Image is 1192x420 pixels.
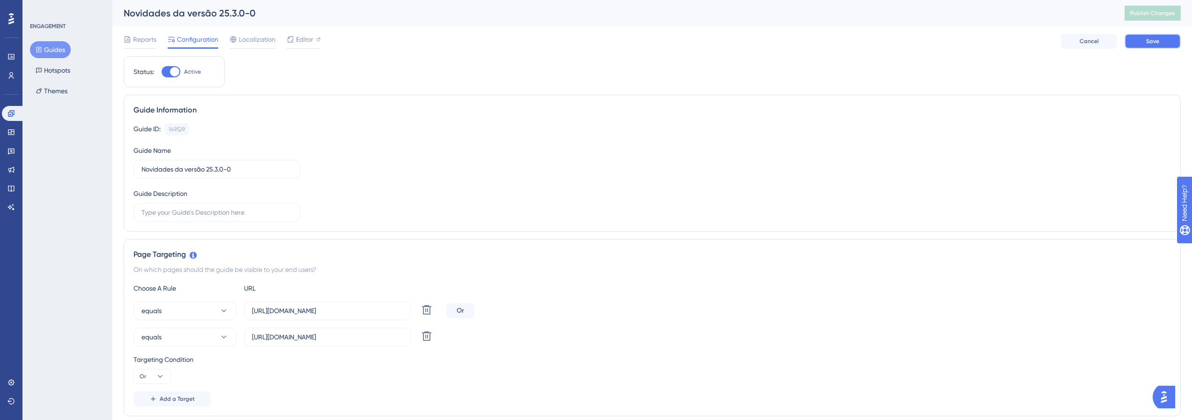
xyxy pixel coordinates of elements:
button: Publish Changes [1125,6,1181,21]
input: Type your Guide’s Description here [141,207,292,217]
div: Status: [133,66,154,77]
div: Guide Description [133,188,187,199]
div: Targeting Condition [133,354,1171,365]
div: URL [244,283,347,294]
button: equals [133,301,237,320]
iframe: UserGuiding AI Assistant Launcher [1153,383,1181,411]
button: Hotspots [30,62,76,79]
button: equals [133,328,237,346]
span: equals [141,305,162,316]
input: yourwebsite.com/path [252,332,403,342]
div: Guide Information [133,105,1171,116]
div: Guide ID: [133,123,161,135]
button: Themes [30,82,73,99]
div: Choose A Rule [133,283,237,294]
span: Add a Target [160,395,195,403]
span: Publish Changes [1130,9,1175,17]
div: Novidades da versão 25.3.0-0 [124,7,1101,20]
span: Active [184,68,201,75]
button: Add a Target [133,391,211,406]
div: Page Targeting [133,249,1171,260]
button: Guides [30,41,71,58]
div: Or [446,303,474,318]
input: yourwebsite.com/path [252,306,403,316]
div: On which pages should the guide be visible to your end users? [133,264,1171,275]
input: Type your Guide’s Name here [141,164,292,174]
button: Cancel [1061,34,1117,49]
div: ENGAGEMENT [30,22,66,30]
span: Save [1146,37,1159,45]
span: Configuration [177,34,218,45]
span: Reports [133,34,156,45]
button: Save [1125,34,1181,49]
span: Editor [296,34,313,45]
span: Cancel [1080,37,1099,45]
span: equals [141,331,162,343]
div: 149529 [169,126,185,133]
span: Or [140,373,146,380]
div: Guide Name [133,145,171,156]
span: Localization [239,34,275,45]
span: Need Help? [22,2,59,14]
button: Or [133,369,171,384]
